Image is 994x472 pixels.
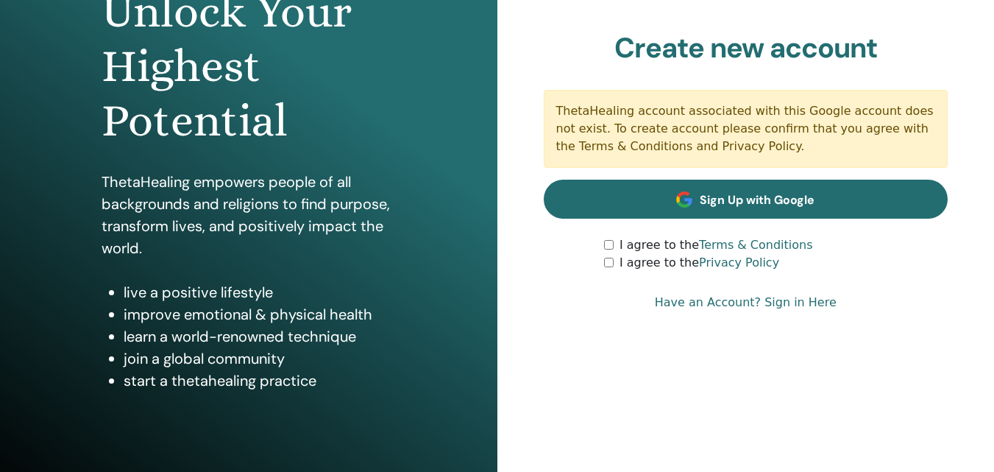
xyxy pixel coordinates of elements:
li: improve emotional & physical health [124,303,396,325]
a: Sign Up with Google [544,180,948,219]
span: Sign Up with Google [700,192,814,208]
p: ThetaHealing empowers people of all backgrounds and religions to find purpose, transform lives, a... [102,171,396,259]
a: Terms & Conditions [699,238,812,252]
a: Have an Account? Sign in Here [655,294,837,311]
li: join a global community [124,348,396,370]
h2: Create new account [544,32,948,66]
label: I agree to the [620,254,779,272]
li: learn a world-renowned technique [124,325,396,348]
li: start a thetahealing practice [124,370,396,392]
a: Privacy Policy [699,256,779,270]
div: ThetaHealing account associated with this Google account does not exist. To create account please... [544,90,948,168]
li: live a positive lifestyle [124,281,396,303]
label: I agree to the [620,236,813,254]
